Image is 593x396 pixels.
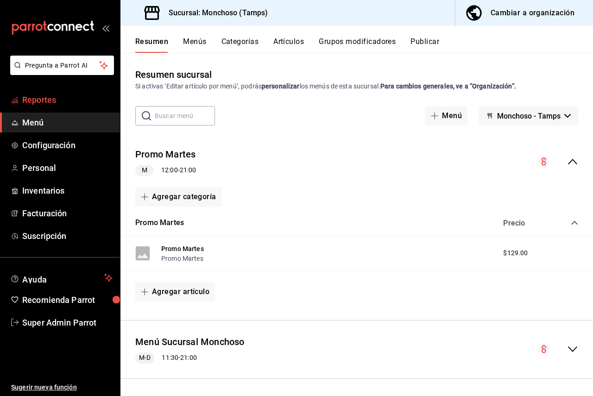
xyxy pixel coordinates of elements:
[120,140,593,183] div: collapse-menu-row
[22,162,113,174] span: Personal
[571,219,578,226] button: collapse-category-row
[135,218,184,228] button: Promo Martes
[22,230,113,242] span: Suscripción
[161,254,203,263] button: Promo Martes
[221,37,259,53] button: Categorías
[135,148,196,161] button: Promo Martes
[479,106,578,126] button: Monchoso - Tamps
[497,112,561,120] span: Monchoso - Tamps
[22,207,113,220] span: Facturación
[22,294,113,306] span: Recomienda Parrot
[138,165,151,175] span: M
[155,107,215,125] input: Buscar menú
[102,24,109,31] button: open_drawer_menu
[22,94,113,106] span: Reportes
[183,37,206,53] button: Menús
[161,7,268,19] h3: Sucursal: Monchoso (Tamps)
[494,219,553,227] div: Precio
[135,68,212,82] div: Resumen sucursal
[22,116,113,129] span: Menú
[491,6,574,19] div: Cambiar a organización
[22,272,101,283] span: Ayuda
[410,37,439,53] button: Publicar
[380,82,516,90] strong: Para cambios generales, ve a “Organización”.
[135,165,196,176] div: 12:00 - 21:00
[503,248,528,258] span: $129.00
[319,37,396,53] button: Grupos modificadores
[22,316,113,329] span: Super Admin Parrot
[273,37,304,53] button: Artículos
[135,352,245,364] div: 11:30 - 21:00
[135,187,222,207] button: Agregar categoría
[161,244,204,253] button: Promo Martes
[135,335,245,349] button: Menú Sucursal Monchoso
[135,82,578,91] div: Si activas ‘Editar artículo por menú’, podrás los menús de esta sucursal.
[120,328,593,371] div: collapse-menu-row
[11,383,113,392] span: Sugerir nueva función
[135,282,215,302] button: Agregar artículo
[10,56,114,75] button: Pregunta a Parrot AI
[6,67,114,77] a: Pregunta a Parrot AI
[22,184,113,197] span: Inventarios
[135,37,593,53] div: navigation tabs
[22,139,113,151] span: Configuración
[262,82,300,90] strong: personalizar
[425,106,467,126] button: Menú
[135,37,168,53] button: Resumen
[25,61,100,70] span: Pregunta a Parrot AI
[135,353,154,363] span: M-D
